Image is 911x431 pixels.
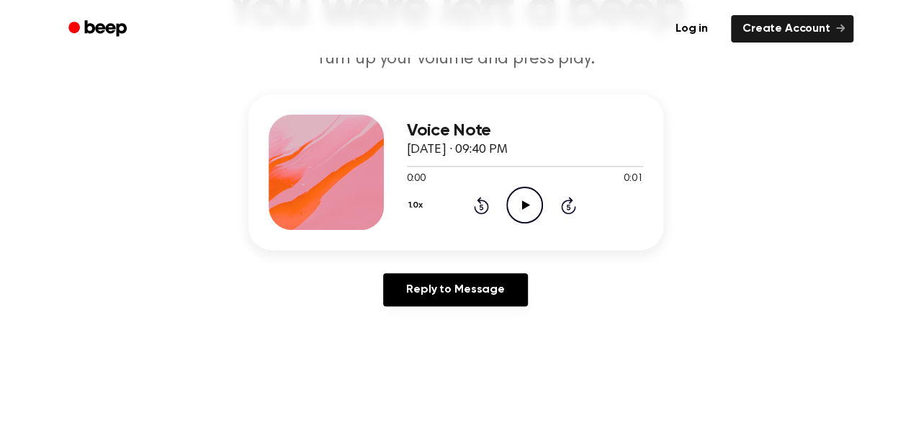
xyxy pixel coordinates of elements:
h3: Voice Note [407,121,643,141]
span: 0:01 [624,172,642,187]
p: Turn up your volume and press play. [179,48,732,71]
button: 1.0x [407,193,428,218]
span: 0:00 [407,172,426,187]
span: [DATE] · 09:40 PM [407,143,508,156]
a: Create Account [731,15,853,43]
a: Log in [661,12,722,45]
a: Reply to Message [383,273,527,306]
a: Beep [58,15,140,43]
